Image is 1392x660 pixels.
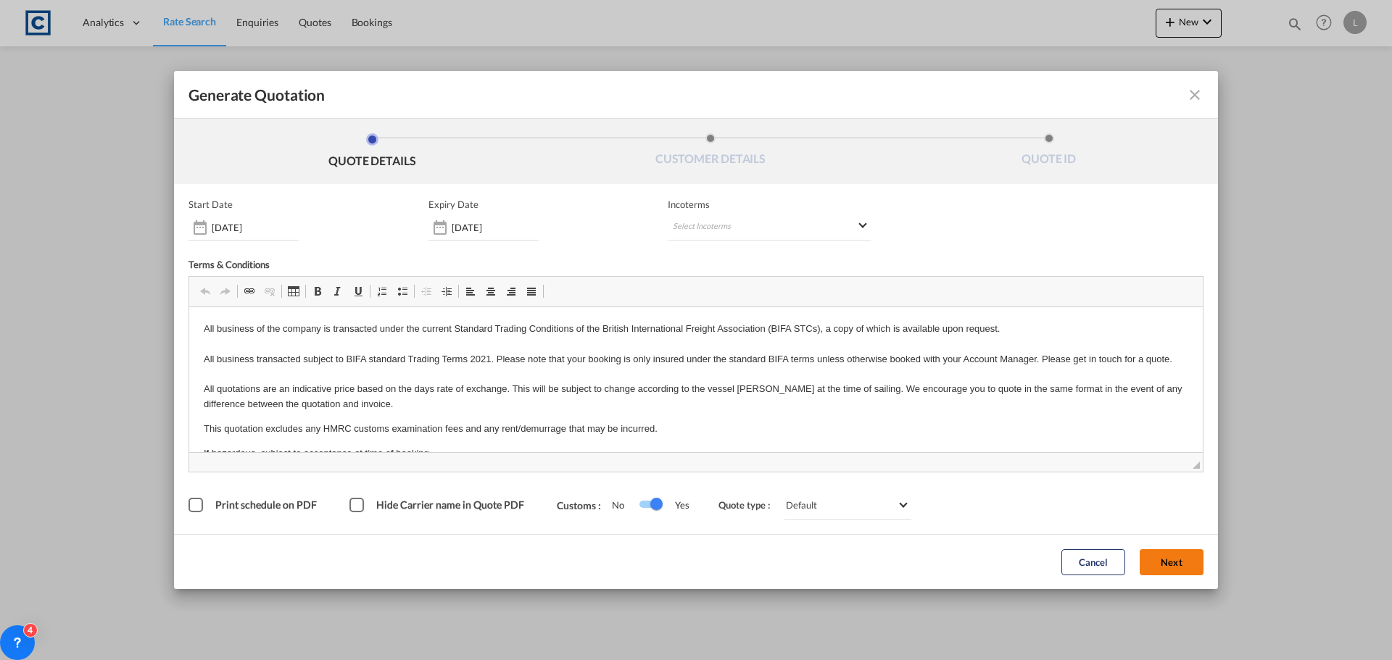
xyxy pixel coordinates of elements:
[14,114,999,130] p: This quotation excludes any HMRC customs examination fees and any rent/demurrage that may be incu...
[542,133,880,172] li: CUSTOMER DETAILS
[1140,549,1203,575] button: Next
[436,282,457,301] a: Increase Indent
[215,498,317,511] span: Print schedule on PDF
[203,133,542,172] li: QUOTE DETAILS
[1193,461,1200,469] span: Drag to resize
[328,282,348,301] a: Italic (Ctrl+I)
[452,222,539,233] input: Expiry date
[501,282,521,301] a: Align Right
[189,307,1203,452] iframe: Rich Text Editor, editor8
[660,499,689,511] span: Yes
[416,282,436,301] a: Decrease Indent
[188,498,320,512] md-checkbox: Print schedule on PDF
[1186,86,1203,104] md-icon: icon-close fg-AAA8AD cursor m-0
[260,282,280,301] a: Unlink
[307,282,328,301] a: Bold (Ctrl+B)
[879,133,1218,172] li: QUOTE ID
[14,139,999,154] p: If hazardous, subject to acceptance at time of booking.
[718,499,781,511] span: Quote type :
[14,14,999,105] p: All business of the company is transacted under the current Standard Trading Conditions of the Br...
[557,499,612,511] span: Customs :
[188,85,325,104] span: Generate Quotation
[460,282,481,301] a: Align Left
[481,282,501,301] a: Centre
[348,282,368,301] a: Underline (Ctrl+U)
[639,494,660,516] md-switch: Switch 1
[786,499,817,511] div: Default
[14,14,999,154] body: Rich Text Editor, editor8
[428,199,478,210] p: Expiry Date
[212,222,299,233] input: Start date
[668,199,871,210] span: Incoterms
[174,71,1218,589] md-dialog: Generate QuotationQUOTE ...
[215,282,236,301] a: Redo (Ctrl+Y)
[668,214,871,241] md-select: Select Incoterms
[188,259,696,276] div: Terms & Conditions
[612,499,639,511] span: No
[188,199,233,210] p: Start Date
[372,282,392,301] a: Insert/Remove Numbered List
[239,282,260,301] a: Link (Ctrl+K)
[283,282,304,301] a: Table
[349,498,528,512] md-checkbox: Hide Carrier name in Quote PDF
[195,282,215,301] a: Undo (Ctrl+Z)
[392,282,413,301] a: Insert/Remove Bulleted List
[1061,549,1125,575] button: Cancel
[521,282,542,301] a: Justify
[376,498,524,511] span: Hide Carrier name in Quote PDF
